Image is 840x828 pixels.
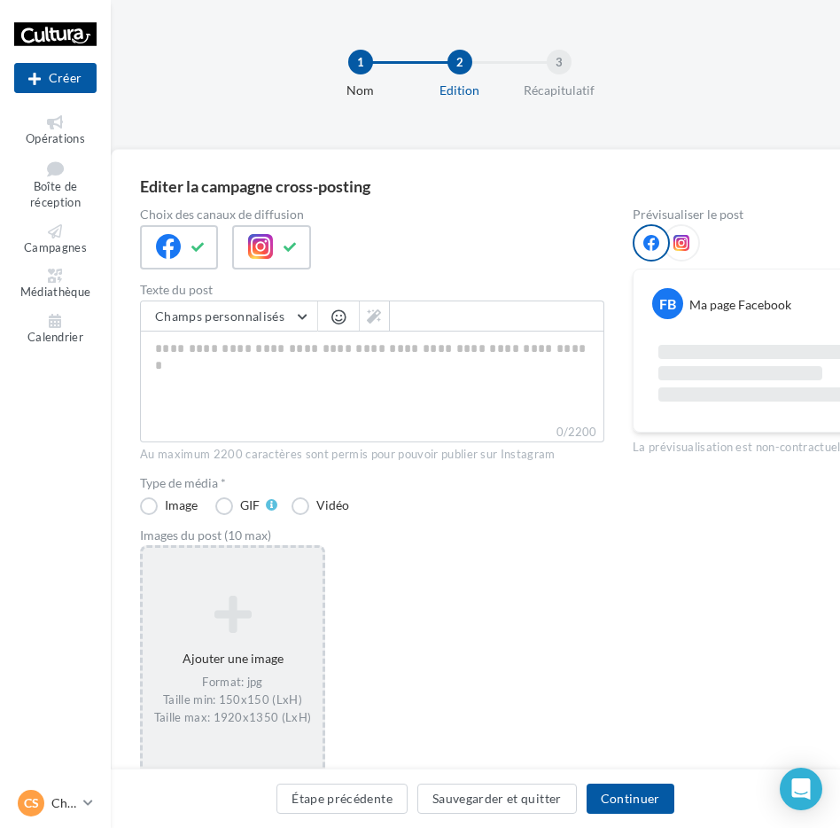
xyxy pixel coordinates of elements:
[51,794,76,812] p: Christelle SOCENT
[240,499,260,512] div: GIF
[24,794,39,812] span: CS
[14,265,97,303] a: Médiathèque
[276,784,408,814] button: Étape précédente
[348,50,373,74] div: 1
[502,82,616,99] div: Récapitulatif
[140,529,604,542] div: Images du post (10 max)
[155,309,284,324] span: Champs personnalisés
[14,63,97,93] button: Créer
[417,784,577,814] button: Sauvegarder et quitter
[20,285,91,300] span: Médiathèque
[140,477,604,489] label: Type de média *
[140,208,604,221] label: Choix des canaux de diffusion
[14,112,97,150] a: Opérations
[14,786,97,820] a: CS Christelle SOCENT
[140,284,604,296] label: Texte du post
[24,240,87,254] span: Campagnes
[587,784,674,814] button: Continuer
[14,157,97,214] a: Boîte de réception
[14,221,97,259] a: Campagnes
[316,499,349,512] div: Vidéo
[689,296,791,314] div: Ma page Facebook
[652,288,683,319] div: FB
[30,179,81,210] span: Boîte de réception
[447,50,472,74] div: 2
[304,82,417,99] div: Nom
[547,50,572,74] div: 3
[26,131,85,145] span: Opérations
[141,301,317,332] button: Champs personnalisés
[140,178,370,194] div: Editer la campagne cross-posting
[14,63,97,93] div: Nouvelle campagne
[27,330,83,344] span: Calendrier
[140,447,604,463] div: Au maximum 2200 caractères sont permis pour pouvoir publier sur Instagram
[140,423,604,442] label: 0/2200
[14,310,97,348] a: Calendrier
[403,82,517,99] div: Edition
[165,499,198,512] div: Image
[780,768,822,810] div: Open Intercom Messenger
